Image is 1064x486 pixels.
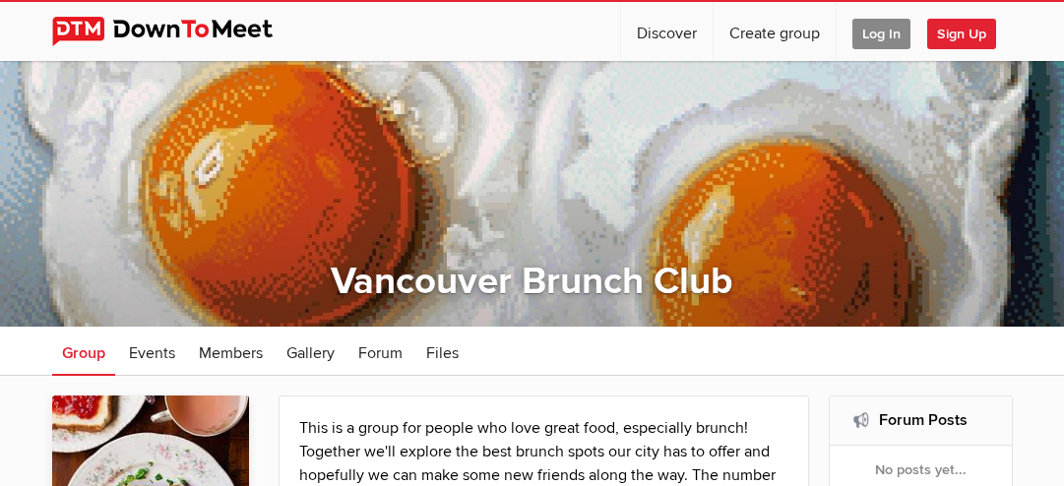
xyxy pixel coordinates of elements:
[358,343,403,363] span: Forum
[927,19,996,49] span: Sign Up
[927,2,1012,61] a: Sign Up
[714,2,836,61] a: Create group
[52,17,303,46] img: DownToMeet
[199,343,263,363] span: Members
[879,410,968,430] a: Forum Posts
[129,343,175,363] span: Events
[62,343,105,363] span: Group
[837,2,926,61] a: Log In
[286,343,335,363] span: Gallery
[426,343,459,363] span: Files
[416,327,469,376] a: Files
[852,19,910,49] span: Log In
[119,327,185,376] a: Events
[348,327,412,376] a: Forum
[277,327,344,376] a: Gallery
[189,327,273,376] a: Members
[621,2,713,61] a: Discover
[52,327,115,376] a: Group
